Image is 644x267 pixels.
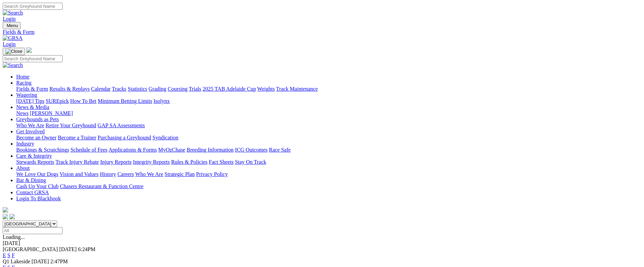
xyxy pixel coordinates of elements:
[171,159,208,165] a: Rules & Policies
[3,22,21,29] button: Toggle navigation
[3,227,63,234] input: Select date
[26,47,32,53] img: logo-grsa-white.png
[158,147,185,153] a: MyOzChase
[269,147,290,153] a: Race Safe
[3,10,23,16] img: Search
[202,86,256,92] a: 2025 TAB Adelaide Cup
[235,159,266,165] a: Stay On Track
[165,171,195,177] a: Strategic Plan
[9,214,15,219] img: twitter.svg
[16,159,641,165] div: Care & Integrity
[16,183,58,189] a: Cash Up Your Club
[31,259,49,264] span: [DATE]
[30,110,73,116] a: [PERSON_NAME]
[3,62,23,68] img: Search
[78,246,96,252] span: 6:24PM
[46,98,69,104] a: SUREpick
[3,234,25,240] span: Loading...
[196,171,228,177] a: Privacy Policy
[189,86,201,92] a: Trials
[16,190,49,195] a: Contact GRSA
[58,135,96,140] a: Become a Trainer
[3,3,63,10] input: Search
[153,98,170,104] a: Isolynx
[98,135,151,140] a: Purchasing a Greyhound
[91,86,111,92] a: Calendar
[16,171,641,177] div: About
[3,246,58,252] span: [GEOGRAPHIC_DATA]
[16,165,30,171] a: About
[276,86,318,92] a: Track Maintenance
[3,35,23,41] img: GRSA
[3,16,16,22] a: Login
[128,86,147,92] a: Statistics
[209,159,234,165] a: Fact Sheets
[16,104,49,110] a: News & Media
[60,183,143,189] a: Chasers Restaurant & Function Centre
[16,92,37,98] a: Wagering
[70,98,97,104] a: How To Bet
[16,110,28,116] a: News
[168,86,188,92] a: Coursing
[133,159,170,165] a: Integrity Reports
[235,147,267,153] a: ICG Outcomes
[16,141,34,147] a: Industry
[149,86,166,92] a: Grading
[3,259,30,264] span: Q1 Lakeside
[100,171,116,177] a: History
[152,135,178,140] a: Syndication
[16,123,641,129] div: Greyhounds as Pets
[7,23,18,28] span: Menu
[16,80,31,86] a: Racing
[16,98,641,104] div: Wagering
[3,240,641,246] div: [DATE]
[16,129,45,134] a: Get Involved
[3,252,6,258] a: E
[3,214,8,219] img: facebook.svg
[16,74,29,80] a: Home
[16,116,59,122] a: Greyhounds as Pets
[16,147,69,153] a: Bookings & Scratchings
[16,135,641,141] div: Get Involved
[98,123,145,128] a: GAP SA Assessments
[135,171,163,177] a: Who We Are
[16,147,641,153] div: Industry
[7,252,10,258] a: S
[16,177,46,183] a: Bar & Dining
[16,123,44,128] a: Who We Are
[112,86,126,92] a: Tracks
[187,147,234,153] a: Breeding Information
[55,159,99,165] a: Track Injury Rebate
[109,147,157,153] a: Applications & Forms
[3,41,16,47] a: Login
[100,159,132,165] a: Injury Reports
[3,29,641,35] a: Fields & Form
[49,86,90,92] a: Results & Replays
[16,110,641,116] div: News & Media
[5,49,22,54] img: Close
[16,135,56,140] a: Become an Owner
[16,171,58,177] a: We Love Our Dogs
[50,259,68,264] span: 2:47PM
[70,147,107,153] a: Schedule of Fees
[3,55,63,62] input: Search
[59,171,98,177] a: Vision and Values
[12,252,15,258] a: F
[98,98,152,104] a: Minimum Betting Limits
[3,48,25,55] button: Toggle navigation
[3,207,8,213] img: logo-grsa-white.png
[16,153,52,159] a: Care & Integrity
[16,86,48,92] a: Fields & Form
[46,123,96,128] a: Retire Your Greyhound
[117,171,134,177] a: Careers
[59,246,77,252] span: [DATE]
[16,98,44,104] a: [DATE] Tips
[16,183,641,190] div: Bar & Dining
[16,159,54,165] a: Stewards Reports
[16,196,61,201] a: Login To Blackbook
[257,86,275,92] a: Weights
[16,86,641,92] div: Racing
